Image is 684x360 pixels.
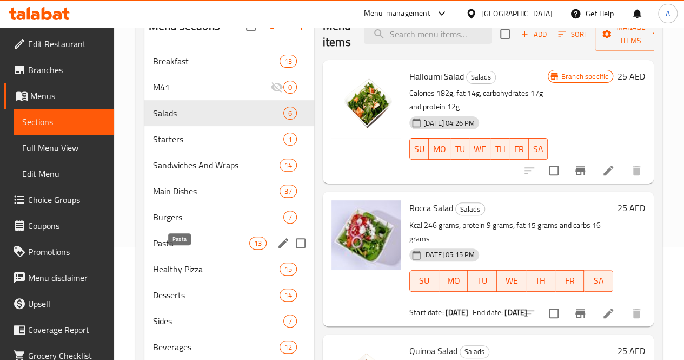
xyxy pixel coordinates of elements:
[22,115,105,128] span: Sections
[283,315,297,328] div: items
[497,270,526,292] button: WE
[514,141,524,157] span: FR
[439,270,468,292] button: MO
[153,315,283,328] div: Sides
[469,138,490,160] button: WE
[557,71,613,82] span: Branch specific
[153,55,280,68] div: Breakfast
[617,343,645,358] h6: 25 AED
[153,185,280,198] div: Main Dishes
[429,138,450,160] button: MO
[331,200,401,270] img: Rocca Salad
[419,118,479,128] span: [DATE] 04:26 PM
[602,164,615,177] a: Edit menu item
[280,341,297,354] div: items
[4,187,114,213] a: Choice Groups
[28,271,105,284] span: Menu disclaimer
[494,23,516,45] span: Select section
[153,107,283,120] span: Salads
[509,138,528,160] button: FR
[468,270,497,292] button: TU
[28,323,105,336] span: Coverage Report
[555,270,585,292] button: FR
[22,141,105,154] span: Full Menu View
[283,81,297,94] div: items
[284,82,296,93] span: 0
[153,133,283,146] span: Starters
[460,345,489,358] span: Salads
[144,282,314,308] div: Desserts14
[28,245,105,258] span: Promotions
[516,26,551,43] span: Add item
[153,211,283,224] span: Burgers
[280,290,296,300] span: 14
[280,185,297,198] div: items
[144,308,314,334] div: Sides7
[666,8,670,19] span: A
[450,138,469,160] button: TU
[603,21,659,48] span: Manage items
[331,69,401,138] img: Halloumi Salad
[414,141,424,157] span: SU
[153,341,280,354] div: Beverages
[144,48,314,74] div: Breakfast13
[473,305,503,319] span: End date:
[144,178,314,204] div: Main Dishes37
[14,161,114,187] a: Edit Menu
[456,203,484,215] span: Salads
[144,204,314,230] div: Burgers7
[584,270,613,292] button: SA
[283,211,297,224] div: items
[617,200,645,215] h6: 25 AED
[558,28,588,41] span: Sort
[284,134,296,145] span: 1
[14,109,114,135] a: Sections
[414,273,435,289] span: SU
[153,159,280,172] span: Sandwiches And Wraps
[28,193,105,206] span: Choice Groups
[467,71,495,83] span: Salads
[409,270,439,292] button: SU
[283,133,297,146] div: items
[595,17,667,51] button: Manage items
[519,28,548,41] span: Add
[433,141,446,157] span: MO
[504,305,527,319] b: [DATE]
[144,256,314,282] div: Healthy Pizza15
[283,107,297,120] div: items
[14,135,114,161] a: Full Menu View
[284,316,296,326] span: 7
[28,297,105,310] span: Upsell
[280,263,297,276] div: items
[280,264,296,274] span: 15
[4,213,114,239] a: Coupons
[364,25,492,44] input: search
[4,239,114,265] a: Promotions
[280,186,296,197] span: 37
[144,230,314,256] div: Pasta13edit
[409,343,457,359] span: Quinoa Salad
[28,219,105,232] span: Coupons
[446,305,468,319] b: [DATE]
[144,74,314,100] div: M410
[409,219,613,246] p: Kcal 246 grams, protein 9 grams, fat 15 grams and carbs 16 grams
[4,317,114,343] a: Coverage Report
[567,158,593,184] button: Branch-specific-item
[529,138,548,160] button: SA
[567,300,593,326] button: Branch-specific-item
[588,273,609,289] span: SA
[323,18,351,50] h2: Menu items
[153,263,280,276] span: Healthy Pizza
[466,71,496,84] div: Salads
[364,7,430,20] div: Menu-management
[4,31,114,57] a: Edit Restaurant
[22,167,105,180] span: Edit Menu
[409,200,453,216] span: Rocca Salad
[153,289,280,302] span: Desserts
[623,300,649,326] button: delete
[28,37,105,50] span: Edit Restaurant
[30,89,105,102] span: Menus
